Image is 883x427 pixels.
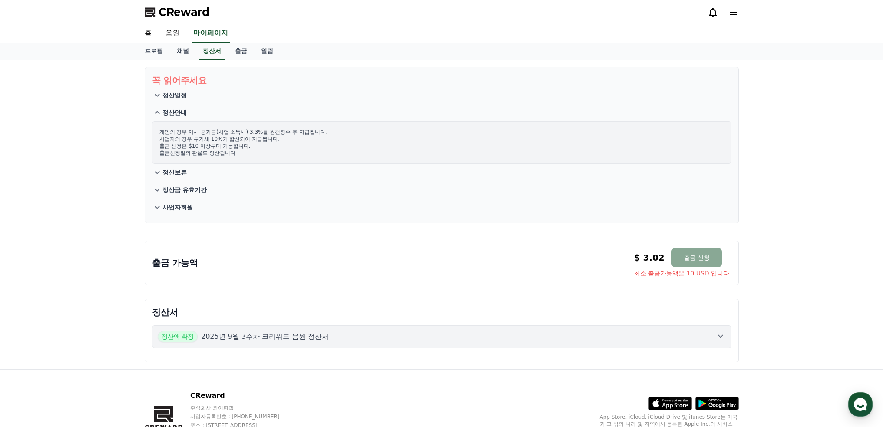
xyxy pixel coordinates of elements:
a: 홈 [138,24,159,43]
a: 채널 [170,43,196,60]
p: 정산금 유효기간 [162,185,207,194]
button: 정산일정 [152,86,731,104]
button: 사업자회원 [152,199,731,216]
p: CReward [190,391,296,401]
p: 꼭 읽어주세요 [152,74,731,86]
a: 알림 [254,43,280,60]
p: 주식회사 와이피랩 [190,404,296,411]
a: 정산서 [199,43,225,60]
p: 정산일정 [162,91,187,99]
a: 음원 [159,24,186,43]
p: 정산보류 [162,168,187,177]
p: 출금 가능액 [152,257,198,269]
a: 프로필 [138,43,170,60]
a: 마이페이지 [192,24,230,43]
button: 정산안내 [152,104,731,121]
p: 개인의 경우 제세 공과금(사업 소득세) 3.3%를 원천징수 후 지급됩니다. 사업자의 경우 부가세 10%가 합산되어 지급됩니다. 출금 신청은 $10 이상부터 가능합니다. 출금신... [159,129,724,156]
button: 정산액 확정 2025년 9월 3주차 크리워드 음원 정산서 [152,325,731,348]
button: 정산금 유효기간 [152,181,731,199]
button: 출금 신청 [671,248,722,267]
span: 정산액 확정 [158,331,198,342]
a: 출금 [228,43,254,60]
p: 사업자회원 [162,203,193,212]
span: CReward [159,5,210,19]
button: 정산보류 [152,164,731,181]
p: 2025년 9월 3주차 크리워드 음원 정산서 [201,331,329,342]
span: 최소 출금가능액은 10 USD 입니다. [634,269,731,278]
p: $ 3.02 [634,252,665,264]
p: 사업자등록번호 : [PHONE_NUMBER] [190,413,296,420]
p: 정산서 [152,306,731,318]
a: CReward [145,5,210,19]
p: 정산안내 [162,108,187,117]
